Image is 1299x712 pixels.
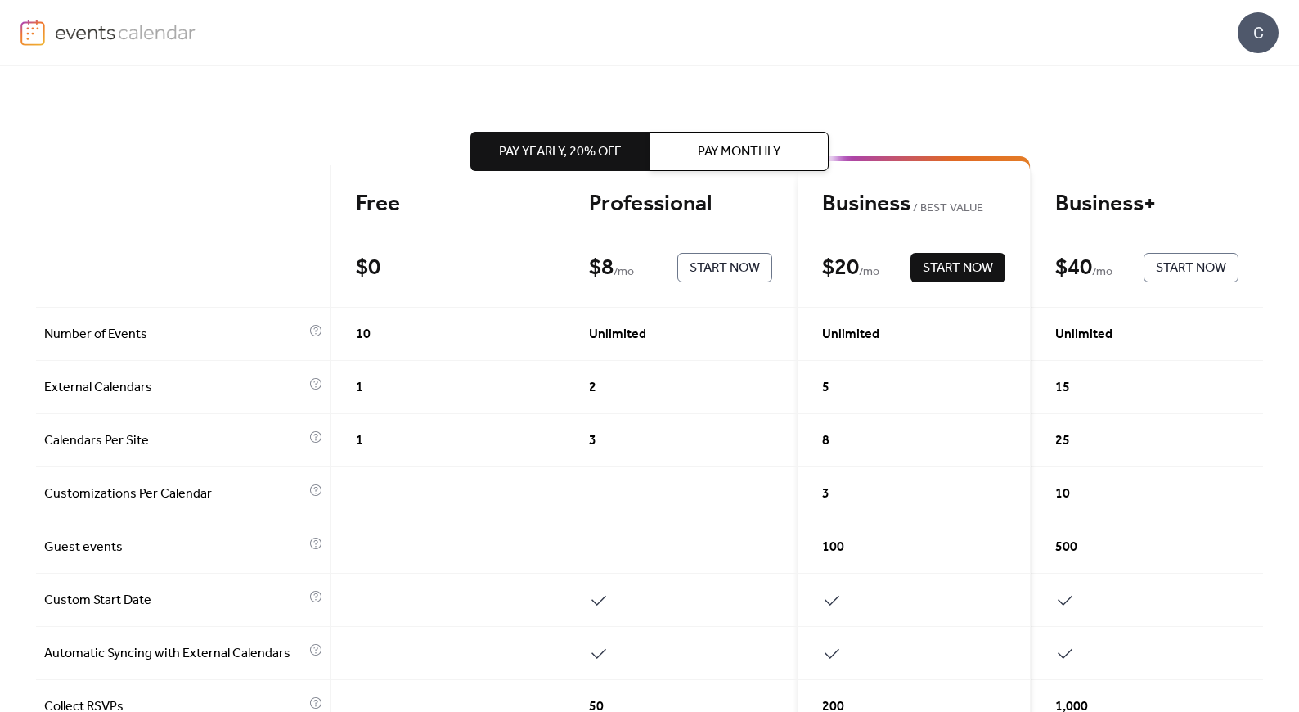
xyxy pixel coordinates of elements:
button: Pay Yearly, 20% off [470,132,649,171]
span: External Calendars [44,378,305,398]
span: 5 [822,378,829,398]
span: Start Now [1156,259,1226,278]
span: 100 [822,538,844,557]
div: $ 0 [356,254,380,282]
span: / mo [859,263,879,282]
span: Pay Monthly [698,142,780,162]
span: 1 [356,378,363,398]
span: Start Now [690,259,760,278]
span: Automatic Syncing with External Calendars [44,644,305,664]
span: Guest events [44,538,305,557]
div: $ 8 [589,254,614,282]
span: Pay Yearly, 20% off [499,142,621,162]
span: 15 [1055,378,1070,398]
span: Start Now [923,259,993,278]
span: BEST VALUE [910,199,983,219]
button: Pay Monthly [649,132,829,171]
span: Unlimited [589,325,646,345]
div: $ 40 [1055,254,1092,282]
div: C [1238,12,1279,53]
div: $ 20 [822,254,859,282]
span: 25 [1055,431,1070,451]
button: Start Now [1144,253,1238,282]
button: Start Now [910,253,1005,282]
span: 3 [589,431,596,451]
img: logo-type [55,20,196,44]
span: 500 [1055,538,1077,557]
span: / mo [614,263,634,282]
span: 10 [356,325,371,345]
span: Custom Start Date [44,591,305,611]
div: Business [822,190,1005,219]
span: Customizations Per Calendar [44,484,305,504]
img: logo [20,20,45,46]
span: / mo [1092,263,1112,282]
span: 10 [1055,484,1070,504]
span: 2 [589,378,596,398]
span: 1 [356,431,363,451]
div: Business+ [1055,190,1238,219]
span: 3 [822,484,829,504]
span: 8 [822,431,829,451]
span: Unlimited [1055,325,1112,345]
span: Unlimited [822,325,879,345]
span: Calendars Per Site [44,431,305,451]
div: Free [356,190,539,219]
button: Start Now [677,253,772,282]
span: Number of Events [44,325,305,345]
